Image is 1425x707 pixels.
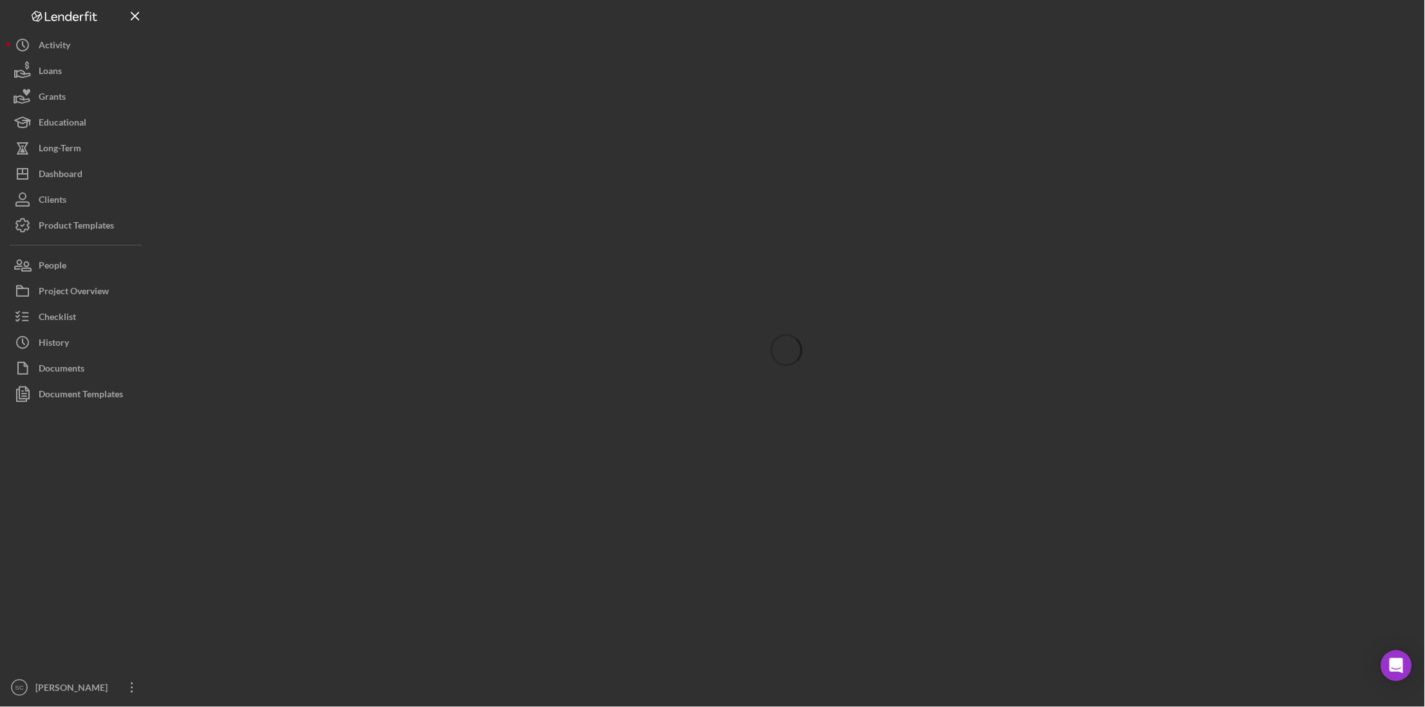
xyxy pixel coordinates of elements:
div: Activity [39,32,70,61]
div: Loans [39,58,62,87]
button: Checklist [6,304,148,330]
button: Documents [6,355,148,381]
div: Educational [39,109,86,138]
button: Clients [6,187,148,212]
div: Open Intercom Messenger [1381,650,1412,681]
div: Grants [39,84,66,113]
div: [PERSON_NAME] [32,675,116,704]
div: Clients [39,187,66,216]
button: People [6,252,148,278]
button: SC[PERSON_NAME] [6,675,148,701]
button: Activity [6,32,148,58]
div: Dashboard [39,161,82,190]
text: SC [15,684,23,692]
button: Educational [6,109,148,135]
button: Product Templates [6,212,148,238]
div: History [39,330,69,359]
div: Project Overview [39,278,109,307]
button: Dashboard [6,161,148,187]
button: Project Overview [6,278,148,304]
button: Grants [6,84,148,109]
div: People [39,252,66,281]
div: Document Templates [39,381,123,410]
button: History [6,330,148,355]
button: Loans [6,58,148,84]
button: Long-Term [6,135,148,161]
div: Long-Term [39,135,81,164]
div: Documents [39,355,84,384]
div: Product Templates [39,212,114,241]
div: Checklist [39,304,76,333]
button: Document Templates [6,381,148,407]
